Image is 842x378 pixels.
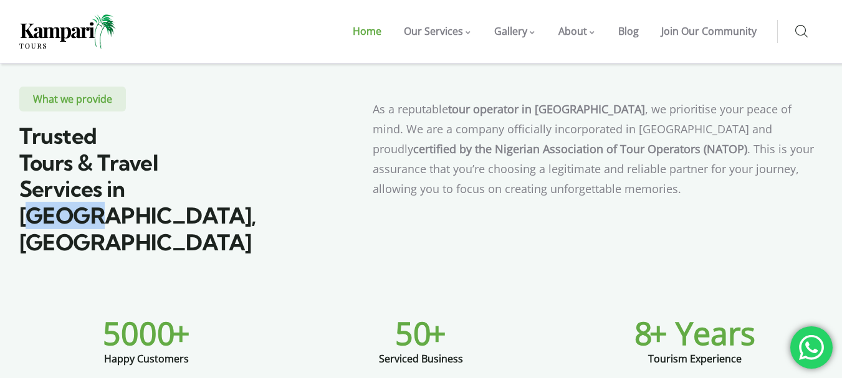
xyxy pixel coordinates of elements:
[19,122,256,256] span: Trusted Tours & Travel Services in [GEOGRAPHIC_DATA], [GEOGRAPHIC_DATA]
[19,87,126,111] span: What we provide
[19,14,116,49] img: Home
[790,326,833,369] div: 'Chat
[634,312,653,354] span: 8
[558,24,587,38] span: About
[172,312,190,354] span: +
[618,24,639,38] span: Blog
[648,342,742,366] div: Tourism Experience
[649,312,755,354] span: + Years
[413,141,747,156] b: certified by the Nigerian Association of Tour Operators (NATOP)
[428,312,446,354] span: +
[661,24,757,38] span: Join Our Community
[395,312,431,354] span: 50
[448,102,645,116] b: tour operator in [GEOGRAPHIC_DATA]
[373,99,823,199] p: As a reputable , we prioritise your peace of mind. We are a company officially incorporated in [G...
[494,24,527,38] span: Gallery
[379,342,463,366] div: Serviced Business
[103,312,175,354] span: 5000
[353,24,381,38] span: Home
[104,342,189,366] div: Happy Customers
[404,24,463,38] span: Our Services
